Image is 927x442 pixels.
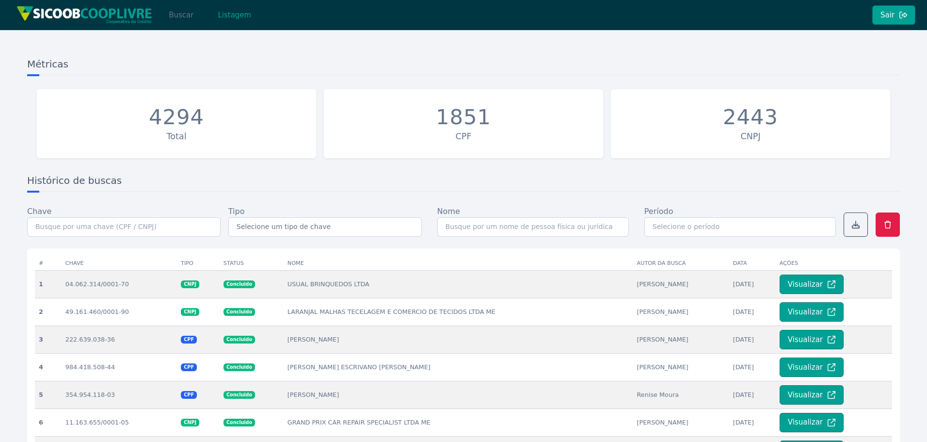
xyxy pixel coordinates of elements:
[284,256,633,271] th: Nome
[780,330,844,349] button: Visualizar
[209,5,259,25] button: Listagem
[780,358,844,377] button: Visualizar
[181,363,197,371] span: CPF
[27,206,51,217] label: Chave
[729,326,776,353] td: [DATE]
[16,6,152,24] img: img/sicoob_cooplivre.png
[35,409,62,436] th: 6
[35,270,62,298] th: 1
[224,391,255,399] span: Concluido
[224,280,255,288] span: Concluido
[62,256,177,271] th: Chave
[62,298,177,326] td: 49.161.460/0001-90
[329,130,598,143] div: CPF
[181,419,199,426] span: CNPJ
[220,256,284,271] th: Status
[284,326,633,353] td: [PERSON_NAME]
[729,256,776,271] th: Data
[616,130,885,143] div: CNPJ
[224,308,255,316] span: Concluido
[633,381,729,409] td: Renise Moura
[729,409,776,436] td: [DATE]
[644,217,836,237] input: Selecione o período
[149,105,204,130] div: 4294
[633,409,729,436] td: [PERSON_NAME]
[729,270,776,298] td: [DATE]
[437,206,460,217] label: Nome
[27,174,900,192] h3: Histórico de buscas
[35,353,62,381] th: 4
[224,363,255,371] span: Concluido
[35,326,62,353] th: 3
[160,5,202,25] button: Buscar
[224,419,255,426] span: Concluido
[729,381,776,409] td: [DATE]
[35,256,62,271] th: #
[780,413,844,432] button: Visualizar
[284,298,633,326] td: LARANJAL MALHAS TECELAGEM E COMERCIO DE TECIDOS LTDA ME
[224,336,255,344] span: Concluido
[284,353,633,381] td: [PERSON_NAME] ESCRIVANO [PERSON_NAME]
[27,217,221,237] input: Busque por uma chave (CPF / CNPJ)
[284,270,633,298] td: USUAL BRINQUEDOS LTDA
[780,302,844,322] button: Visualizar
[62,409,177,436] td: 11.163.655/0001-05
[633,270,729,298] td: [PERSON_NAME]
[177,256,220,271] th: Tipo
[62,270,177,298] td: 04.062.314/0001-70
[35,381,62,409] th: 5
[181,336,197,344] span: CPF
[42,130,311,143] div: Total
[633,326,729,353] td: [PERSON_NAME]
[62,326,177,353] td: 222.639.038-36
[633,298,729,326] td: [PERSON_NAME]
[27,57,900,75] h3: Métricas
[437,217,629,237] input: Busque por um nome de pessoa física ou jurídica
[780,385,844,405] button: Visualizar
[284,409,633,436] td: GRAND PRIX CAR REPAIR SPECIALIST LTDA ME
[723,105,778,130] div: 2443
[62,381,177,409] td: 354.954.118-03
[181,308,199,316] span: CNPJ
[644,206,673,217] label: Período
[228,206,245,217] label: Tipo
[181,280,199,288] span: CNPJ
[633,256,729,271] th: Autor da busca
[284,381,633,409] td: [PERSON_NAME]
[62,353,177,381] td: 984.418.508-44
[633,353,729,381] td: [PERSON_NAME]
[729,353,776,381] td: [DATE]
[436,105,491,130] div: 1851
[776,256,892,271] th: Ações
[35,298,62,326] th: 2
[780,275,844,294] button: Visualizar
[181,391,197,399] span: CPF
[872,5,915,25] button: Sair
[729,298,776,326] td: [DATE]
